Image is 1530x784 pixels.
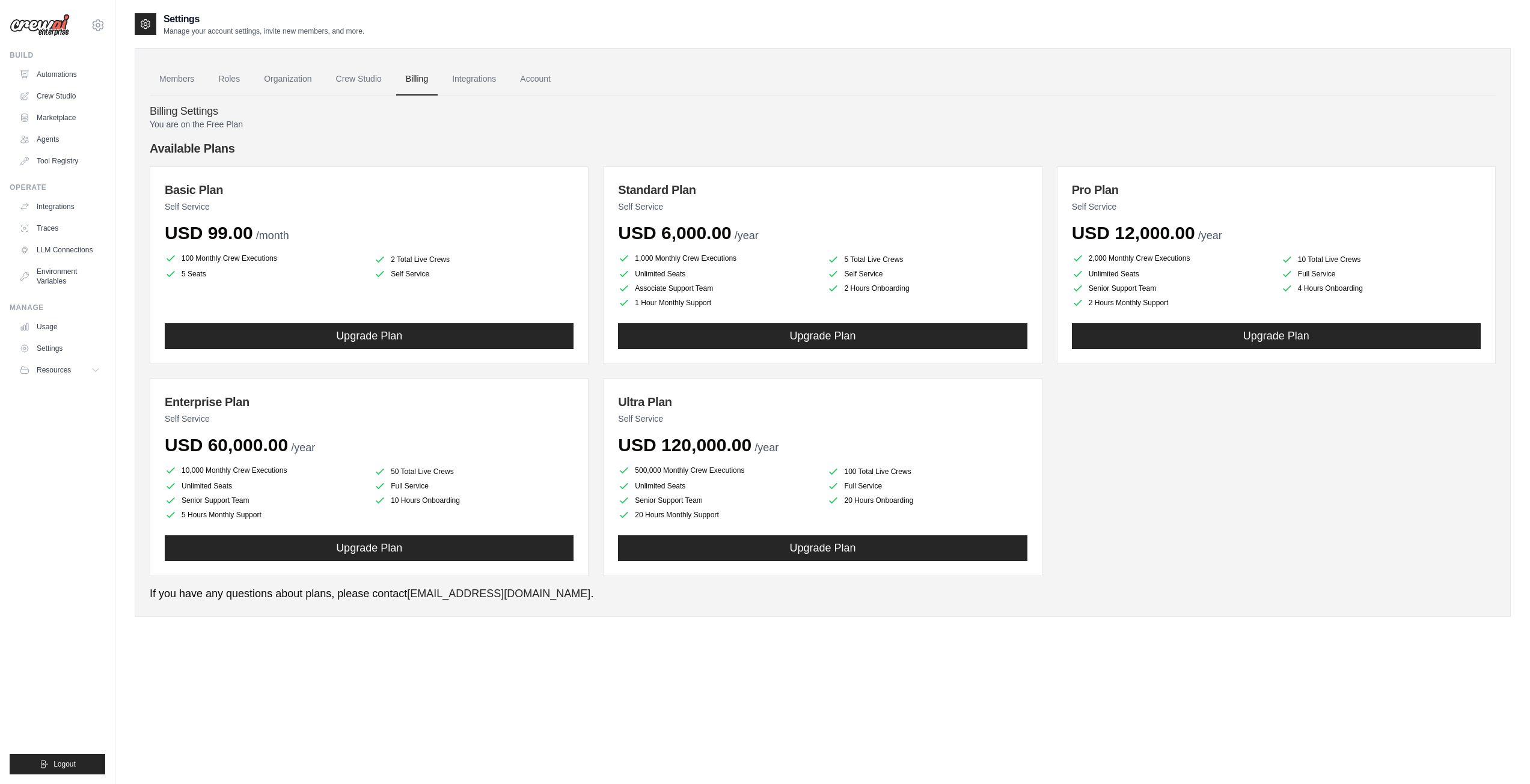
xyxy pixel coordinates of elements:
button: Upgrade Plan [618,535,1027,561]
li: 5 Total Live Crews [827,254,1027,266]
a: Crew Studio [14,87,105,106]
a: Traces [14,219,105,238]
h3: Pro Plan [1072,181,1481,198]
li: Unlimited Seats [618,268,818,280]
a: Settings [14,339,105,358]
li: Senior Support Team [618,494,818,506]
li: Unlimited Seats [165,480,364,492]
a: Usage [14,317,105,336]
a: Marketplace [14,108,105,127]
span: USD 12,000.00 [1072,223,1195,243]
li: 10 Total Live Crews [1281,254,1481,266]
li: 100 Total Live Crews [827,466,1027,478]
li: Associate Support Team [618,282,818,294]
span: /year [291,442,315,454]
button: Upgrade Plan [1072,323,1481,349]
a: Roles [209,63,249,96]
span: USD 60,000.00 [165,435,288,455]
a: LLM Connections [14,240,105,260]
div: Build [10,50,105,60]
p: Self Service [1072,201,1481,213]
li: 20 Hours Onboarding [827,494,1027,506]
h3: Enterprise Plan [165,394,574,410]
span: USD 99.00 [165,223,253,243]
h3: Ultra Plan [618,394,1027,410]
p: Self Service [165,413,574,425]
span: USD 6,000.00 [618,223,731,243]
li: 10 Hours Onboarding [374,494,574,506]
h3: Standard Plan [618,181,1027,198]
li: Self Service [827,268,1027,280]
a: Organization [254,63,321,96]
li: 2,000 Monthly Crew Executions [1072,251,1271,266]
h3: Basic Plan [165,181,574,198]
li: 1 Hour Monthly Support [618,297,818,309]
h4: Billing Settings [150,105,1496,118]
img: Logo [10,14,70,37]
span: /month [256,229,289,242]
span: /year [754,442,779,454]
button: Upgrade Plan [165,535,574,561]
span: /year [735,229,759,242]
a: Tool Registry [14,151,105,171]
a: Crew Studio [326,63,391,96]
p: You are on the Free Plan [150,118,1496,130]
li: 20 Hours Monthly Support [618,509,818,521]
span: Resources [37,365,71,375]
li: 50 Total Live Crews [374,466,574,478]
p: Self Service [618,413,1027,425]
li: 500,000 Monthly Crew Executions [618,463,818,478]
li: 5 Hours Monthly Support [165,509,364,521]
li: Full Service [827,480,1027,492]
h4: Available Plans [150,140,1496,157]
li: Full Service [1281,268,1481,280]
button: Upgrade Plan [618,323,1027,349]
button: Upgrade Plan [165,323,574,349]
button: Resources [14,360,105,380]
li: Unlimited Seats [1072,268,1271,280]
button: Logout [10,754,105,774]
li: 10,000 Monthly Crew Executions [165,463,364,478]
p: Manage your account settings, invite new members, and more. [164,26,364,36]
li: 2 Hours Onboarding [827,282,1027,294]
li: 2 Total Live Crews [374,254,574,266]
h2: Settings [164,12,364,26]
a: Environment Variables [14,262,105,291]
a: Billing [396,63,438,96]
li: Self Service [374,268,574,280]
div: Operate [10,183,105,192]
div: Manage [10,303,105,312]
p: Self Service [165,201,574,213]
li: 100 Monthly Crew Executions [165,251,364,266]
a: [EMAIL_ADDRESS][DOMAIN_NAME] [407,588,590,600]
li: Senior Support Team [1072,282,1271,294]
span: /year [1198,229,1222,242]
span: Logout [54,759,76,769]
li: 5 Seats [165,268,364,280]
li: 4 Hours Onboarding [1281,282,1481,294]
p: If you have any questions about plans, please contact . [150,586,1496,602]
p: Self Service [618,201,1027,213]
span: USD 120,000.00 [618,435,751,455]
a: Agents [14,130,105,149]
a: Automations [14,65,105,84]
a: Members [150,63,204,96]
a: Integrations [442,63,506,96]
li: Unlimited Seats [618,480,818,492]
li: Senior Support Team [165,494,364,506]
a: Account [510,63,560,96]
a: Integrations [14,197,105,216]
li: Full Service [374,480,574,492]
li: 1,000 Monthly Crew Executions [618,251,818,266]
li: 2 Hours Monthly Support [1072,297,1271,309]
